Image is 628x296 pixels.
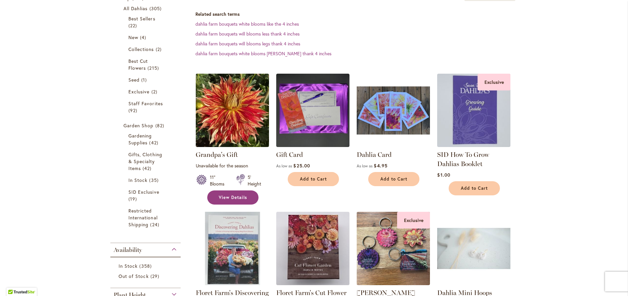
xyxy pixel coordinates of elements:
button: Add to Cart [449,181,500,195]
a: dahlia farm bouquets will blooms less thank 4 inches [195,31,300,37]
span: $4.95 [374,162,387,169]
span: 22 [128,22,139,29]
span: Gardening Supplies [128,133,152,146]
a: Exclusive [128,88,164,95]
span: 19 [128,195,139,202]
span: 305 [149,5,163,12]
span: $1.00 [437,172,450,178]
a: dahlia farm bouquets white blooms [PERSON_NAME] thank 4 inches [195,50,331,57]
img: Floret Farm's Cut Flower Garden Dahlia Notes - FRONT [276,212,349,285]
span: Collections [128,46,154,52]
a: Gardening Supplies [128,132,164,146]
a: Dahlia Card [357,151,392,159]
a: dahlia farm bouquets white blooms like the 4 inches [195,21,299,27]
span: 35 [149,177,160,184]
a: Collections [128,46,164,53]
a: Gift Card [276,151,303,159]
div: 11" Blooms [210,174,228,187]
a: Grandpa's Gift [196,142,269,148]
a: New [128,34,164,41]
a: In Stock [128,177,164,184]
img: 4 SID dahlia keychains [357,212,430,285]
img: Gift Certificate [276,74,349,147]
span: Gifts, Clothing & Specialty Items [128,151,162,171]
a: Floret Farm's Cut Flower Garden Dahlia Notes - FRONT [276,280,349,286]
a: Best Sellers [128,15,164,29]
span: 358 [139,262,153,269]
span: 42 [143,165,153,172]
span: 1 [141,76,148,83]
a: Gift Certificate [276,142,349,148]
span: 29 [150,273,161,280]
span: Exclusive [128,88,149,95]
span: As low as [276,163,292,168]
span: Add to Cart [461,185,488,191]
a: SID Exclusive [128,188,164,202]
a: Staff Favorites [128,100,164,114]
span: Add to Cart [300,176,327,182]
span: In Stock [128,177,147,183]
span: Garden Shop [123,122,154,129]
span: All Dahlias [123,5,148,12]
a: Garden Shop [123,122,169,129]
img: Swan Island Dahlias - How to Grow Guide [437,74,510,147]
div: Exclusive [397,212,430,229]
a: In Stock 358 [119,262,174,269]
span: Availability [114,246,142,254]
span: 4 [140,34,148,41]
span: 215 [147,64,160,71]
span: Restricted International Shipping [128,208,158,228]
a: Restricted International Shipping [128,207,164,228]
a: Gifts, Clothing &amp; Specialty Items [128,151,164,172]
span: $25.00 [293,162,310,169]
span: 42 [149,139,160,146]
span: SID Exclusive [128,189,159,195]
div: 5' Height [248,174,261,187]
a: All Dahlias [123,5,169,12]
span: Best Cut Flowers [128,58,148,71]
a: Out of Stock 29 [119,273,174,280]
img: Grandpa's Gift [196,74,269,147]
span: 92 [128,107,139,114]
iframe: Launch Accessibility Center [5,273,23,291]
a: Dahlia Mini Hoops [437,280,510,286]
span: 24 [150,221,161,228]
span: New [128,34,138,40]
a: Group shot of Dahlia Cards [357,142,430,148]
a: Seed [128,76,164,83]
span: In Stock [119,263,138,269]
div: Exclusive [478,74,510,90]
a: 4 SID dahlia keychains Exclusive [357,280,430,286]
span: 82 [155,122,166,129]
a: Swan Island Dahlias - How to Grow Guide Exclusive [437,142,510,148]
a: View Details [207,190,258,205]
span: Staff Favorites [128,100,163,107]
span: Best Sellers [128,15,155,22]
img: Dahlia Mini Hoops [437,212,510,285]
dt: Related search terms [195,11,524,17]
span: View Details [219,195,247,200]
a: Floret Farm's Discovering Dahlias Book [196,280,269,286]
button: Add to Cart [288,172,339,186]
span: 2 [151,88,159,95]
a: dahlia farm bouquets will blooms legs thank 4 inches [195,40,300,47]
button: Add to Cart [368,172,419,186]
a: Grandpa's Gift [196,151,238,159]
span: As low as [357,163,372,168]
img: Group shot of Dahlia Cards [357,74,430,147]
span: Out of Stock [119,273,149,279]
a: SID How To Grow Dahlias Booklet [437,151,489,168]
a: Best Cut Flowers [128,58,164,71]
img: Floret Farm's Discovering Dahlias Book [196,212,269,285]
span: Seed [128,77,140,83]
span: Add to Cart [380,176,407,182]
span: 2 [156,46,163,53]
p: Unavailable for the season [196,162,269,169]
